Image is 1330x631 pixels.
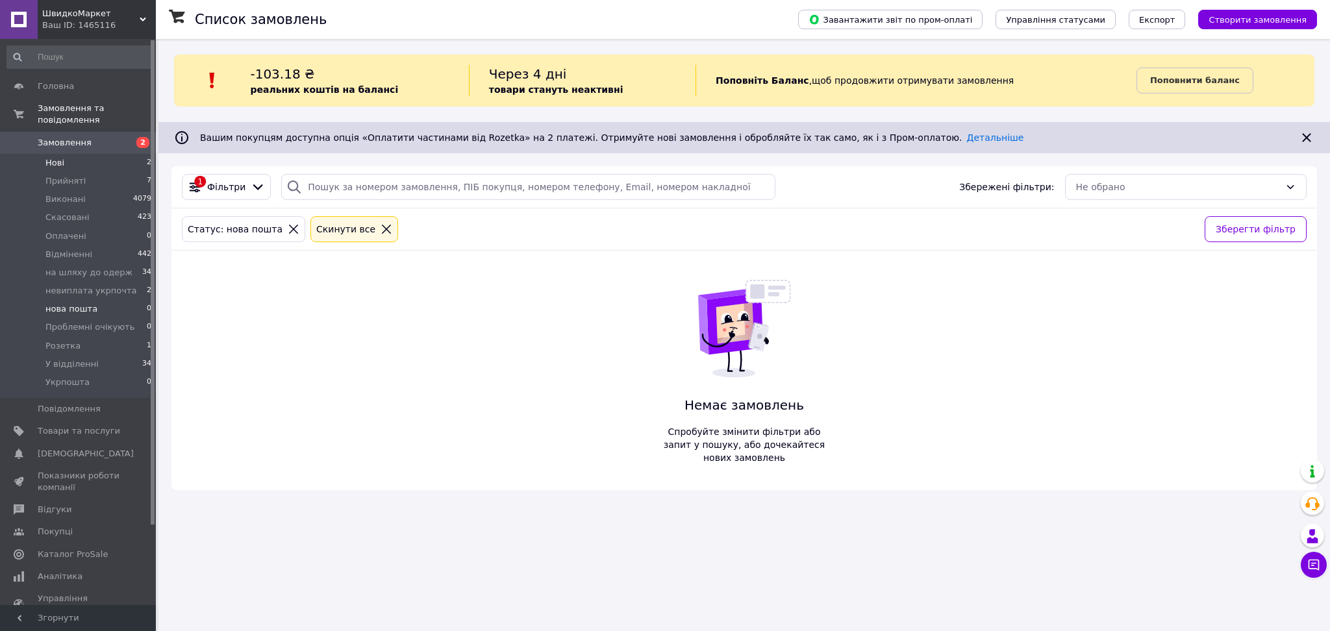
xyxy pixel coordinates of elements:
button: Чат з покупцем [1301,552,1327,578]
span: ШвидкоМаркет [42,8,140,19]
span: Створити замовлення [1209,15,1307,25]
button: Зберегти фільтр [1205,216,1307,242]
a: Поповнити баланс [1136,68,1253,93]
span: Відгуки [38,504,71,515]
span: 0 [147,377,151,388]
span: Вашим покупцям доступна опція «Оплатити частинами від Rozetka» на 2 платежі. Отримуйте нові замов... [200,132,1023,143]
span: Фільтри [207,180,245,193]
span: 34 [142,358,151,370]
span: Укрпошта [45,377,90,388]
span: 2 [136,137,149,148]
span: Головна [38,80,74,92]
span: 4079 [133,193,151,205]
span: У відділенні [45,358,99,370]
h1: Список замовлень [195,12,327,27]
span: Нові [45,157,64,169]
span: на шляху до одерж [45,267,132,278]
span: 0 [147,321,151,333]
button: Завантажити звіт по пром-оплаті [798,10,983,29]
span: нова пошта [45,303,97,315]
span: Через 4 дні [489,66,567,82]
span: Експорт [1139,15,1175,25]
a: Детальніше [967,132,1024,143]
span: Спробуйте змінити фільтри або запит у пошуку, або дочекайтеся нових замовлень [659,425,830,464]
span: Товари та послуги [38,425,120,437]
span: 1 [147,340,151,352]
span: Каталог ProSale [38,549,108,560]
span: Відміненні [45,249,92,260]
span: Замовлення [38,137,92,149]
span: Прийняті [45,175,86,187]
span: [DEMOGRAPHIC_DATA] [38,448,134,460]
span: Завантажити звіт по пром-оплаті [809,14,972,25]
button: Управління статусами [996,10,1116,29]
input: Пошук [6,45,153,69]
span: Управління статусами [1006,15,1105,25]
span: Управління сайтом [38,593,120,616]
span: Оплачені [45,230,86,242]
span: -103.18 ₴ [250,66,314,82]
div: Ваш ID: 1465116 [42,19,156,31]
span: Покупці [38,526,73,538]
div: Не обрано [1076,180,1280,194]
span: 2 [147,285,151,297]
span: невиплата укрпочта [45,285,137,297]
input: Пошук за номером замовлення, ПІБ покупця, номером телефону, Email, номером накладної [281,174,775,200]
span: Збережені фільтри: [959,180,1054,193]
span: 423 [138,212,151,223]
b: Поповніть Баланс [716,75,809,86]
b: товари стануть неактивні [489,84,623,95]
span: Скасовані [45,212,90,223]
span: Виконані [45,193,86,205]
span: 2 [147,157,151,169]
b: Поповнити баланс [1150,75,1240,85]
button: Створити замовлення [1198,10,1317,29]
span: Повідомлення [38,403,101,415]
span: 0 [147,230,151,242]
div: Статус: нова пошта [185,222,285,236]
span: Аналітика [38,571,82,582]
span: 0 [147,303,151,315]
span: 7 [147,175,151,187]
span: 442 [138,249,151,260]
a: Створити замовлення [1185,14,1317,24]
span: 34 [142,267,151,278]
img: :exclamation: [203,71,222,90]
div: , щоб продовжити отримувати замовлення [696,65,1136,96]
span: Немає замовлень [659,396,830,415]
span: Розетка [45,340,81,352]
span: Зберегти фільтр [1216,222,1296,236]
div: Cкинути все [314,222,378,236]
span: Замовлення та повідомлення [38,103,156,126]
span: Показники роботи компанії [38,470,120,493]
span: Проблемні очікують [45,321,134,333]
b: реальних коштів на балансі [250,84,398,95]
button: Експорт [1129,10,1186,29]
